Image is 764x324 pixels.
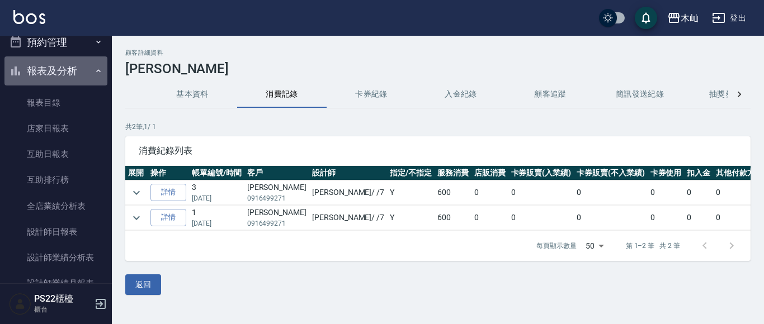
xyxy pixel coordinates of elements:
a: 全店業績分析表 [4,193,107,219]
h3: [PERSON_NAME] [125,61,751,77]
span: 消費紀錄列表 [139,145,737,156]
a: 設計師日報表 [4,219,107,245]
td: 0 [508,180,574,205]
h5: PS22櫃檯 [34,293,91,304]
button: 報表及分析 [4,56,107,85]
th: 客戶 [244,166,309,180]
th: 操作 [148,166,189,180]
p: 0916499271 [247,193,306,203]
td: 0 [574,180,648,205]
button: save [635,7,657,29]
td: 600 [435,180,471,205]
td: [PERSON_NAME] / /7 [309,206,387,230]
a: 報表目錄 [4,90,107,116]
button: 簡訊發送紀錄 [595,81,685,108]
th: 卡券使用 [648,166,685,180]
button: 預約管理 [4,28,107,57]
td: 0 [471,180,508,205]
th: 卡券販賣(入業績) [508,166,574,180]
td: 0 [684,206,713,230]
td: 600 [435,206,471,230]
p: 櫃台 [34,304,91,315]
button: 返回 [125,274,161,295]
a: 互助排行榜 [4,167,107,193]
th: 卡券販賣(不入業績) [574,166,648,180]
p: 每頁顯示數量 [536,241,577,251]
button: 基本資料 [148,81,237,108]
a: 互助日報表 [4,141,107,167]
h2: 顧客詳細資料 [125,49,751,56]
td: 0 [684,180,713,205]
button: expand row [128,209,145,226]
td: 0 [648,206,685,230]
p: 0916499271 [247,218,306,228]
th: 設計師 [309,166,387,180]
td: 3 [189,180,244,205]
button: 卡券紀錄 [327,81,416,108]
a: 店家日報表 [4,116,107,141]
td: Y [387,206,435,230]
p: 共 2 筆, 1 / 1 [125,122,751,132]
th: 指定/不指定 [387,166,435,180]
th: 店販消費 [471,166,508,180]
div: 50 [581,231,608,261]
th: 帳單編號/時間 [189,166,244,180]
th: 扣入金 [684,166,713,180]
td: [PERSON_NAME] / /7 [309,180,387,205]
td: Y [387,180,435,205]
p: [DATE] [192,218,242,228]
td: [PERSON_NAME] [244,180,309,205]
td: 1 [189,206,244,230]
button: 登出 [708,8,751,28]
div: 木屾 [681,11,699,25]
td: [PERSON_NAME] [244,206,309,230]
td: 0 [574,206,648,230]
button: expand row [128,184,145,201]
a: 設計師業績分析表 [4,245,107,270]
p: [DATE] [192,193,242,203]
td: 0 [471,206,508,230]
a: 設計師業績月報表 [4,270,107,296]
td: 0 [648,180,685,205]
th: 展開 [125,166,148,180]
a: 詳情 [150,184,186,201]
td: 0 [508,206,574,230]
img: Logo [13,10,45,24]
button: 入金紀錄 [416,81,506,108]
button: 木屾 [663,7,703,30]
p: 第 1–2 筆 共 2 筆 [626,241,680,251]
a: 詳情 [150,209,186,226]
button: 消費記錄 [237,81,327,108]
th: 服務消費 [435,166,471,180]
button: 顧客追蹤 [506,81,595,108]
img: Person [9,293,31,315]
